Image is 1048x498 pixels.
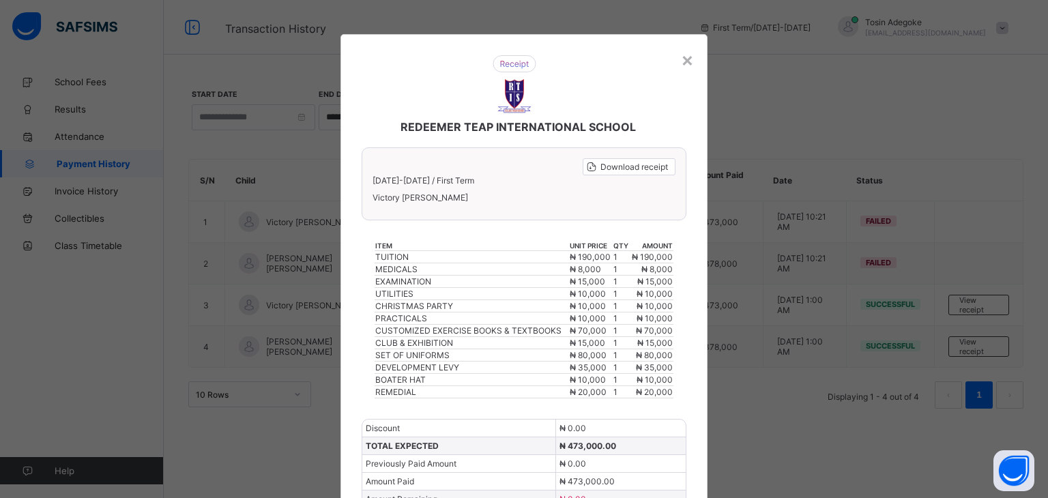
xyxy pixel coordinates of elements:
span: ₦ 8,000 [570,264,601,274]
div: CHRISTMAS PARTY [85,261,649,271]
div: EXAMINATION [375,276,568,287]
td: 1 [782,319,829,330]
td: 1 [613,288,630,300]
span: ₦ 10,000 [637,313,673,323]
span: ₦ 20,000 [636,387,673,397]
span: Victory [PERSON_NAME] [32,157,1013,166]
span: ₦ 190,000 [632,252,673,262]
span: Discount [366,423,400,433]
span: ₦ 15,000 [651,296,685,306]
span: ₦ 15,000 [637,338,673,348]
div: MEDICALS [85,226,649,236]
td: 1 [613,349,630,362]
span: ₦ 8,000 [931,226,960,236]
span: ₦ 10,000 [570,289,606,299]
span: ₦ 80,000 [636,350,673,360]
span: ₦ 190,000 [651,215,690,224]
td: 1 [613,374,630,386]
th: qty [782,205,829,214]
div: CLUB & EXHIBITION [85,296,649,306]
span: Amount Paid [25,429,74,439]
span: ₦ 35,000 [636,362,673,372]
span: ₦ 15,000 [570,276,605,287]
span: ₦ 0.00 [559,458,586,469]
span: ₦ 473,000.00 [626,429,677,439]
span: ₦ 10,000 [637,375,673,385]
td: 1 [782,226,829,237]
td: 1 [613,386,630,398]
span: TOTAL EXPECTED [366,441,439,451]
button: Open asap [993,450,1034,491]
td: 1 [782,261,829,272]
span: ₦ 8,000 [641,264,673,274]
span: ₦ 80,000 [926,308,960,317]
img: receipt.26f346b57495a98c98ef9b0bc63aa4d8.svg [501,21,544,38]
div: BOATER HAT [375,375,568,385]
span: Discount [25,378,58,387]
th: qty [613,241,630,251]
span: REDEEMER TEAP INTERNATIONAL SCHOOL [401,120,636,134]
th: unit price [650,205,782,214]
span: ₦ 80,000 [570,350,607,360]
span: Payment Method [25,488,89,497]
span: ₦ 0.00 [626,412,652,422]
span: Previously Paid Amount [366,458,456,469]
span: ₦ 10,000 [651,273,685,282]
span: REDEEMER TEAP INTERNATIONAL SCHOOL [418,86,635,99]
span: ₦ 10,000 [926,261,960,271]
td: 1 [613,276,630,288]
td: 1 [613,300,630,312]
span: ₦ 15,000 [926,296,960,306]
span: ₦ 190,000 [921,215,960,224]
div: SET OF UNIFORMS [375,350,568,360]
span: ₦ 80,000 [651,308,685,317]
div: TUITION [375,252,568,262]
span: ₦ 473,000.00 [559,476,615,486]
span: ₦ 15,000 [570,338,605,348]
div: PRACTICALS [85,273,649,282]
span: Amount Paid [366,476,414,486]
span: ₦ 8,000 [651,226,680,236]
img: REDEEMER TEAP INTERNATIONAL SCHOOL [497,79,532,113]
span: ₦ 20,000 [926,342,960,352]
th: amount [829,205,961,214]
th: amount [630,241,673,251]
td: 1 [782,307,829,319]
div: TUITION [85,215,649,224]
span: ₦ 10,000 [570,313,606,323]
div: BOATER HAT [85,331,649,340]
span: ₦ 15,000 [637,276,673,287]
div: CLUB & EXHIBITION [375,338,568,348]
span: ₦ 10,000 [651,331,685,340]
span: [DATE]-[DATE] / First Term [373,175,474,186]
span: ₦ 20,000 [570,387,607,397]
td: 1 [782,272,829,284]
div: CUSTOMIZED EXERCISE BOOKS & TEXTBOOKS [375,325,568,336]
td: 1 [613,337,630,349]
span: ₦ 0.00 [559,423,586,433]
span: [DATE]-[DATE] / First Term [32,141,126,150]
span: Victory [PERSON_NAME] [373,192,675,203]
div: MEDICALS [375,264,568,274]
span: ₦ 10,000 [637,301,673,311]
td: 1 [782,330,829,342]
span: TOTAL EXPECTED [25,395,93,405]
span: ₦ 35,000 [926,319,960,329]
img: REDEEMER TEAP INTERNATIONAL SCHOOL [506,45,540,79]
td: 1 [613,325,630,337]
span: Payment Date [25,471,78,480]
span: ₦ 10,000 [926,250,960,259]
span: ₦ 70,000 [636,325,673,336]
div: UTILITIES [375,289,568,299]
span: ₦ 473,000.00 [559,441,616,451]
div: DEVELOPMENT LEVY [85,319,649,329]
span: ₦ 190,000 [570,252,611,262]
td: 1 [613,251,630,263]
span: ₦ 10,000 [637,289,673,299]
span: Download receipt [942,128,1006,137]
span: ₦ 20,000 [651,342,685,352]
span: Previously Paid Amount [25,412,115,422]
div: UTILITIES [85,250,649,259]
span: ₦ 10,000 [926,331,960,340]
td: 1 [782,214,829,226]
